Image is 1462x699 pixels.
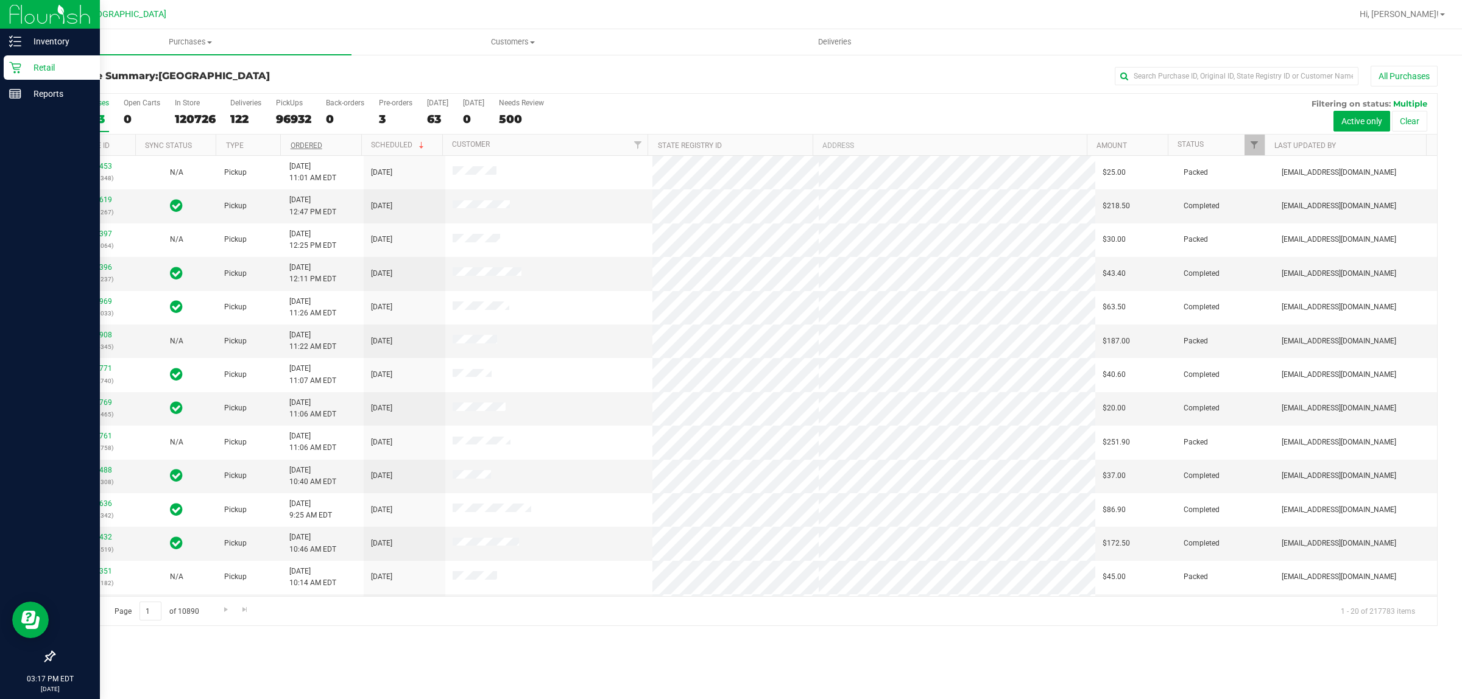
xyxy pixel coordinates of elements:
div: Deliveries [230,99,261,107]
span: [DATE] 12:11 PM EDT [289,262,336,285]
span: [DATE] [371,301,392,313]
h3: Purchase Summary: [54,71,515,82]
span: [GEOGRAPHIC_DATA] [158,70,270,82]
span: [DATE] [371,335,392,347]
button: N/A [170,571,183,583]
span: $40.60 [1103,369,1126,381]
button: Clear [1392,111,1427,132]
button: N/A [170,437,183,448]
span: Packed [1184,234,1208,245]
div: 0 [463,112,484,126]
a: 12007761 [78,432,112,440]
a: 12008396 [78,263,112,272]
span: Packed [1184,167,1208,178]
span: Not Applicable [170,337,183,345]
span: In Sync [170,197,183,214]
a: 12007908 [78,331,112,339]
button: N/A [170,335,183,347]
a: Go to the next page [217,602,235,618]
span: [DATE] 10:40 AM EDT [289,465,336,488]
span: Completed [1184,504,1220,516]
span: Not Applicable [170,235,183,244]
span: $45.00 [1103,571,1126,583]
p: 03:17 PM EDT [5,673,94,684]
a: Customer [452,140,490,149]
span: In Sync [170,467,183,484]
inline-svg: Retail [9,61,21,74]
span: [DATE] 11:26 AM EDT [289,296,336,319]
span: Pickup [224,301,247,313]
span: Packed [1184,437,1208,448]
span: Customers [352,37,673,47]
div: 0 [124,112,160,126]
span: [DATE] [371,571,392,583]
span: Multiple [1393,99,1427,108]
span: In Sync [170,366,183,383]
span: $20.00 [1103,402,1126,414]
span: [DATE] [371,200,392,212]
span: Page of 10890 [104,602,209,620]
span: Pickup [224,234,247,245]
span: Pickup [224,167,247,178]
span: Completed [1184,200,1220,212]
span: $86.90 [1103,504,1126,516]
div: Needs Review [499,99,544,107]
span: $218.50 [1103,200,1130,212]
span: [EMAIL_ADDRESS][DOMAIN_NAME] [1282,571,1396,583]
span: Pickup [224,268,247,279]
p: Retail [21,60,94,75]
button: Active only [1333,111,1390,132]
span: [DATE] 10:14 AM EDT [289,566,336,589]
span: [DATE] [371,470,392,482]
span: [DATE] [371,234,392,245]
span: $25.00 [1103,167,1126,178]
span: Pickup [224,571,247,583]
span: [EMAIL_ADDRESS][DOMAIN_NAME] [1282,200,1396,212]
span: Completed [1184,268,1220,279]
a: Filter [1245,135,1265,155]
div: 120726 [175,112,216,126]
div: [DATE] [463,99,484,107]
a: State Registry ID [658,141,722,150]
p: Inventory [21,34,94,49]
a: Ordered [291,141,322,150]
span: In Sync [170,265,183,282]
span: Pickup [224,437,247,448]
span: [DATE] 11:22 AM EDT [289,329,336,353]
div: 500 [499,112,544,126]
a: 12006636 [78,499,112,508]
div: 63 [427,112,448,126]
span: Packed [1184,335,1208,347]
span: [EMAIL_ADDRESS][DOMAIN_NAME] [1282,335,1396,347]
div: 0 [326,112,364,126]
span: Not Applicable [170,438,183,446]
span: Deliveries [802,37,868,47]
span: [DATE] 9:25 AM EDT [289,498,332,521]
div: [DATE] [427,99,448,107]
button: N/A [170,167,183,178]
span: 1 - 20 of 217783 items [1331,602,1425,620]
span: [EMAIL_ADDRESS][DOMAIN_NAME] [1282,504,1396,516]
input: 1 [139,602,161,620]
span: [DATE] [371,268,392,279]
a: Go to the last page [236,602,254,618]
div: 96932 [276,112,311,126]
span: Packed [1184,571,1208,583]
span: [EMAIL_ADDRESS][DOMAIN_NAME] [1282,402,1396,414]
span: In Sync [170,501,183,518]
span: Completed [1184,538,1220,549]
a: Purchases [29,29,351,55]
span: Hi, [PERSON_NAME]! [1360,9,1439,19]
a: Filter [627,135,648,155]
div: PickUps [276,99,311,107]
span: [EMAIL_ADDRESS][DOMAIN_NAME] [1282,268,1396,279]
span: [GEOGRAPHIC_DATA] [83,9,166,19]
button: All Purchases [1371,66,1438,86]
span: $251.90 [1103,437,1130,448]
span: $37.00 [1103,470,1126,482]
span: [DATE] 11:06 AM EDT [289,430,336,454]
span: [DATE] [371,167,392,178]
span: $63.50 [1103,301,1126,313]
span: [EMAIL_ADDRESS][DOMAIN_NAME] [1282,538,1396,549]
a: Amount [1096,141,1127,150]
